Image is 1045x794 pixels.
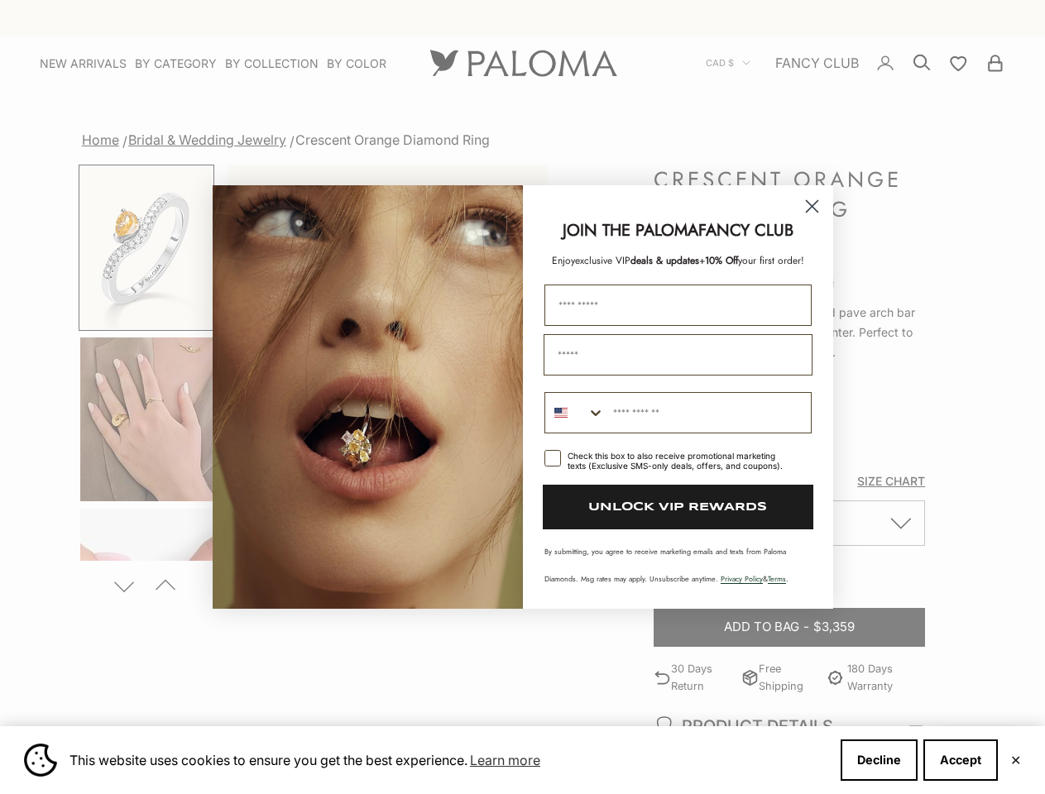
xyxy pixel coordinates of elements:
span: exclusive VIP [575,253,630,268]
span: deals & updates [575,253,699,268]
strong: FANCY CLUB [698,218,793,242]
span: This website uses cookies to ensure you get the best experience. [70,748,827,772]
img: Loading... [213,185,523,609]
span: + your first order! [699,253,804,268]
p: By submitting, you agree to receive marketing emails and texts from Paloma Diamonds. Msg rates ma... [544,546,812,584]
button: Accept [923,739,998,781]
input: First Name [544,285,812,326]
input: Phone Number [605,393,811,433]
a: Terms [768,573,786,584]
button: Search Countries [545,393,605,433]
img: United States [554,406,568,419]
img: Cookie banner [24,744,57,777]
button: Close dialog [798,192,827,221]
span: & . [721,573,789,584]
input: Email [544,334,813,375]
button: Decline [841,739,918,781]
button: Close [1010,755,1021,765]
span: Enjoy [552,253,575,268]
strong: JOIN THE PALOMA [563,218,698,242]
button: UNLOCK VIP REWARDS [543,485,813,529]
a: Learn more [467,748,543,772]
span: 10% Off [705,253,738,268]
div: Check this box to also receive promotional marketing texts (Exclusive SMS-only deals, offers, and... [568,451,792,471]
a: Privacy Policy [721,573,763,584]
